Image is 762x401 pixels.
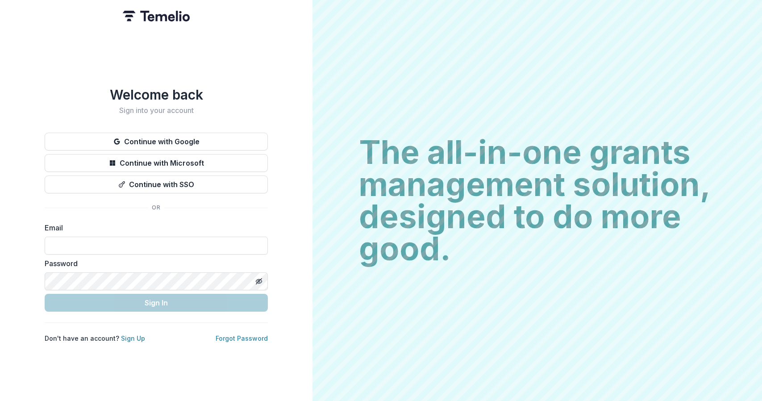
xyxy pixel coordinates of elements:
a: Sign Up [121,334,145,342]
h2: Sign into your account [45,106,268,115]
h1: Welcome back [45,87,268,103]
a: Forgot Password [216,334,268,342]
button: Continue with Microsoft [45,154,268,172]
button: Continue with SSO [45,175,268,193]
p: Don't have an account? [45,334,145,343]
button: Continue with Google [45,133,268,150]
button: Sign In [45,294,268,312]
label: Password [45,258,262,269]
img: Temelio [123,11,190,21]
button: Toggle password visibility [252,274,266,288]
label: Email [45,222,262,233]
